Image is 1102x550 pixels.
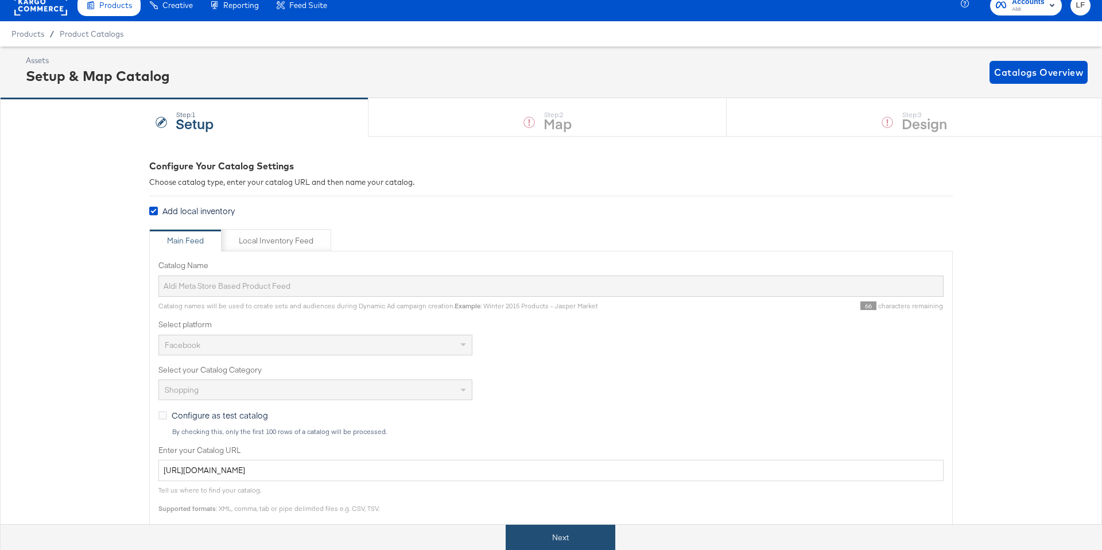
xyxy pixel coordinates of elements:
span: Products [99,1,132,10]
span: 66 [860,301,876,310]
strong: Example [455,301,480,310]
span: Shopping [165,385,199,395]
span: Catalogs Overview [994,64,1083,80]
span: Feed Suite [289,1,327,10]
input: Name your catalog e.g. My Dynamic Product Catalog [158,276,944,297]
span: Aldi [1012,5,1045,14]
strong: Setup [176,114,214,133]
label: Select platform [158,319,944,330]
div: Choose catalog type, enter your catalog URL and then name your catalog. [149,177,953,188]
div: characters remaining [598,301,944,311]
div: Local Inventory Feed [239,235,313,246]
input: Enter Catalog URL, e.g. http://www.example.com/products.xml [158,460,944,481]
span: Products [11,29,44,38]
button: Catalogs Overview [990,61,1088,84]
div: Main Feed [167,235,204,246]
label: Catalog Name [158,260,944,271]
div: Step: 1 [176,111,214,119]
div: Configure Your Catalog Settings [149,160,953,173]
strong: Supported formats [158,504,216,513]
label: Enter your Catalog URL [158,445,944,456]
div: By checking this, only the first 100 rows of a catalog will be processed. [172,428,944,436]
a: Product Catalogs [60,29,123,38]
span: Configure as test catalog [172,409,268,421]
span: Tell us where to find your catalog. : XML, comma, tab or pipe delimited files e.g. CSV, TSV. [158,486,379,513]
label: Select your Catalog Category [158,365,944,375]
span: Catalog names will be used to create sets and audiences during Dynamic Ad campaign creation. : Wi... [158,301,598,310]
span: Reporting [223,1,259,10]
span: / [44,29,60,38]
span: Creative [162,1,193,10]
span: Facebook [165,340,200,350]
div: Assets [26,55,170,66]
span: Add local inventory [162,205,235,216]
div: Setup & Map Catalog [26,66,170,86]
